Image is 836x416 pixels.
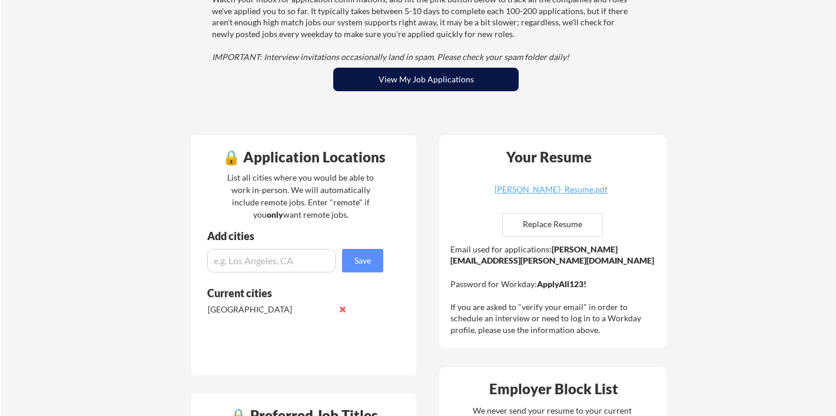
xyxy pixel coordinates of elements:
[207,249,336,272] input: e.g. Los Angeles, CA
[267,209,283,219] strong: only
[537,279,586,289] strong: ApplyAll123!
[207,288,370,298] div: Current cities
[333,68,519,91] button: View My Job Applications
[194,150,413,164] div: 🔒 Application Locations
[212,52,569,62] em: IMPORTANT: Interview invitations occasionally land in spam. Please check your spam folder daily!
[208,304,332,315] div: [GEOGRAPHIC_DATA]
[444,382,663,396] div: Employer Block List
[481,185,621,204] a: [PERSON_NAME]- Resume.pdf
[220,171,381,221] div: List all cities where you would be able to work in-person. We will automatically include remote j...
[207,231,386,241] div: Add cities
[450,244,654,266] strong: [PERSON_NAME][EMAIL_ADDRESS][PERSON_NAME][DOMAIN_NAME]
[490,150,607,164] div: Your Resume
[342,249,383,272] button: Save
[481,185,621,194] div: [PERSON_NAME]- Resume.pdf
[450,244,658,336] div: Email used for applications: Password for Workday: If you are asked to "verify your email" in ord...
